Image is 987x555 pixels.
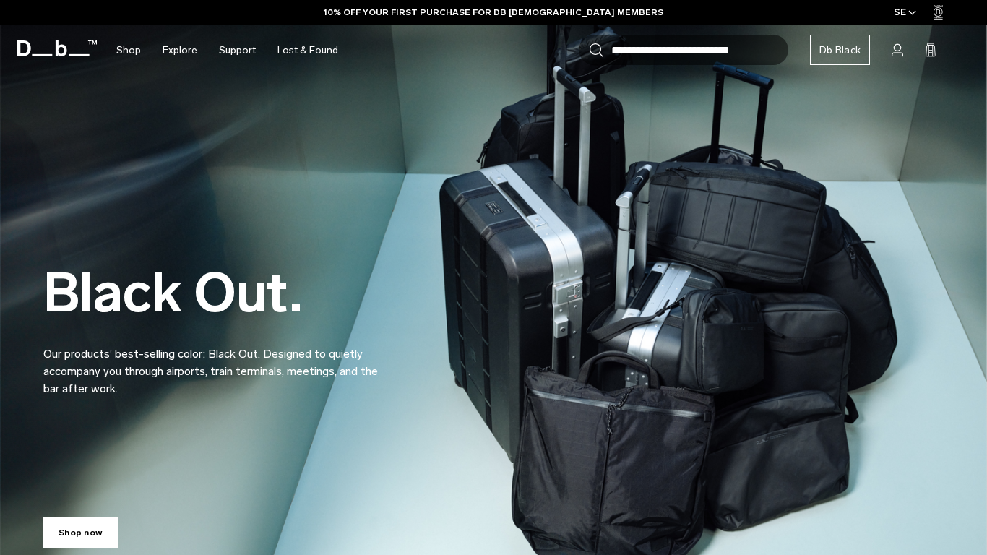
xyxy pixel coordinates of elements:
p: Our products’ best-selling color: Black Out. Designed to quietly accompany you through airports, ... [43,328,390,397]
nav: Main Navigation [105,25,349,76]
h2: Black Out. [43,266,390,320]
a: Db Black [810,35,870,65]
a: Lost & Found [277,25,338,76]
a: Shop [116,25,141,76]
a: Explore [163,25,197,76]
a: 10% OFF YOUR FIRST PURCHASE FOR DB [DEMOGRAPHIC_DATA] MEMBERS [324,6,663,19]
a: Support [219,25,256,76]
a: Shop now [43,517,118,548]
